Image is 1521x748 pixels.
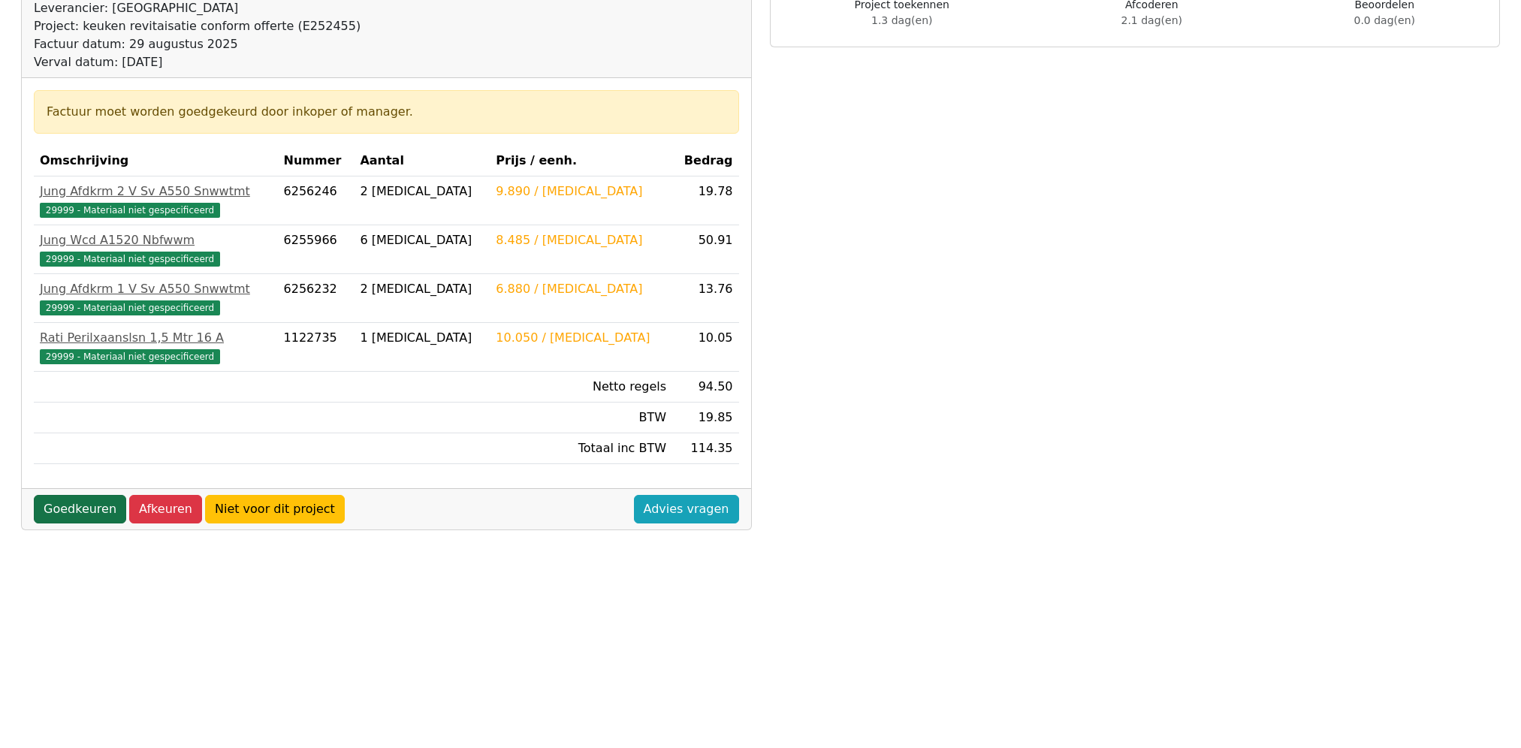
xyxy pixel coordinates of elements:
div: 2 [MEDICAL_DATA] [360,280,484,298]
td: 1122735 [278,323,355,372]
div: Verval datum: [DATE] [34,53,361,71]
div: 6 [MEDICAL_DATA] [360,231,484,249]
div: 6.880 / [MEDICAL_DATA] [496,280,666,298]
td: Totaal inc BTW [490,433,672,464]
span: 29999 - Materiaal niet gespecificeerd [40,203,220,218]
div: Factuur datum: 29 augustus 2025 [34,35,361,53]
div: Jung Afdkrm 2 V Sv A550 Snwwtmt [40,182,272,201]
span: 29999 - Materiaal niet gespecificeerd [40,349,220,364]
div: Jung Wcd A1520 Nbfwwm [40,231,272,249]
th: Aantal [354,146,490,176]
th: Prijs / eenh. [490,146,672,176]
td: 19.85 [672,403,738,433]
div: 9.890 / [MEDICAL_DATA] [496,182,666,201]
td: BTW [490,403,672,433]
a: Jung Wcd A1520 Nbfwwm29999 - Materiaal niet gespecificeerd [40,231,272,267]
a: Niet voor dit project [205,495,345,523]
td: 50.91 [672,225,738,274]
td: 6255966 [278,225,355,274]
td: 94.50 [672,372,738,403]
a: Advies vragen [634,495,739,523]
div: Rati Perilxaanslsn 1,5 Mtr 16 A [40,329,272,347]
td: Netto regels [490,372,672,403]
a: Afkeuren [129,495,202,523]
th: Nummer [278,146,355,176]
span: 29999 - Materiaal niet gespecificeerd [40,252,220,267]
td: 6256246 [278,176,355,225]
span: 0.0 dag(en) [1354,14,1415,26]
div: Jung Afdkrm 1 V Sv A550 Snwwtmt [40,280,272,298]
div: 8.485 / [MEDICAL_DATA] [496,231,666,249]
a: Goedkeuren [34,495,126,523]
div: Project: keuken revitaisatie conform offerte (E252455) [34,17,361,35]
div: Factuur moet worden goedgekeurd door inkoper of manager. [47,103,726,121]
th: Omschrijving [34,146,278,176]
td: 13.76 [672,274,738,323]
div: 2 [MEDICAL_DATA] [360,182,484,201]
div: 10.050 / [MEDICAL_DATA] [496,329,666,347]
td: 6256232 [278,274,355,323]
span: 1.3 dag(en) [871,14,932,26]
span: 2.1 dag(en) [1121,14,1182,26]
td: 10.05 [672,323,738,372]
th: Bedrag [672,146,738,176]
a: Jung Afdkrm 1 V Sv A550 Snwwtmt29999 - Materiaal niet gespecificeerd [40,280,272,316]
span: 29999 - Materiaal niet gespecificeerd [40,300,220,315]
div: 1 [MEDICAL_DATA] [360,329,484,347]
a: Jung Afdkrm 2 V Sv A550 Snwwtmt29999 - Materiaal niet gespecificeerd [40,182,272,219]
td: 19.78 [672,176,738,225]
a: Rati Perilxaanslsn 1,5 Mtr 16 A29999 - Materiaal niet gespecificeerd [40,329,272,365]
td: 114.35 [672,433,738,464]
